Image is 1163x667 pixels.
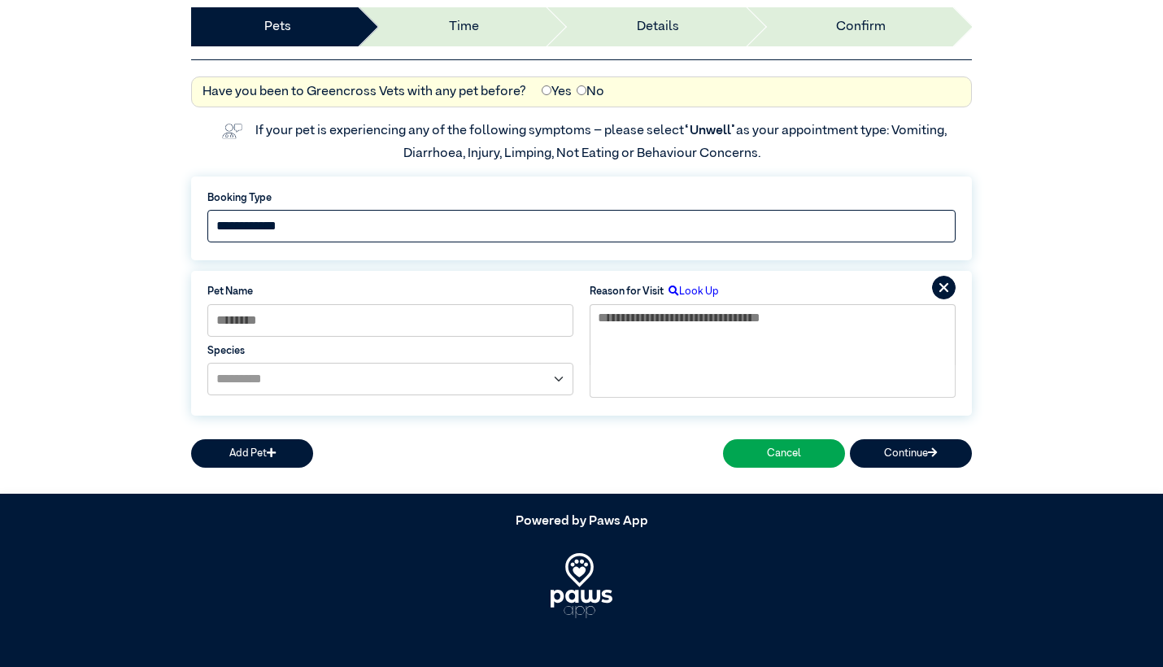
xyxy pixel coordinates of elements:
[542,82,572,102] label: Yes
[207,284,573,299] label: Pet Name
[684,124,736,137] span: “Unwell”
[191,439,313,468] button: Add Pet
[850,439,972,468] button: Continue
[577,85,586,95] input: No
[203,82,526,102] label: Have you been to Greencross Vets with any pet before?
[542,85,551,95] input: Yes
[264,17,291,37] a: Pets
[577,82,604,102] label: No
[723,439,845,468] button: Cancel
[551,553,613,618] img: PawsApp
[207,343,573,359] label: Species
[255,124,949,160] label: If your pet is experiencing any of the following symptoms – please select as your appointment typ...
[664,284,719,299] label: Look Up
[590,284,664,299] label: Reason for Visit
[207,190,956,206] label: Booking Type
[191,514,972,530] h5: Powered by Paws App
[216,118,247,144] img: vet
